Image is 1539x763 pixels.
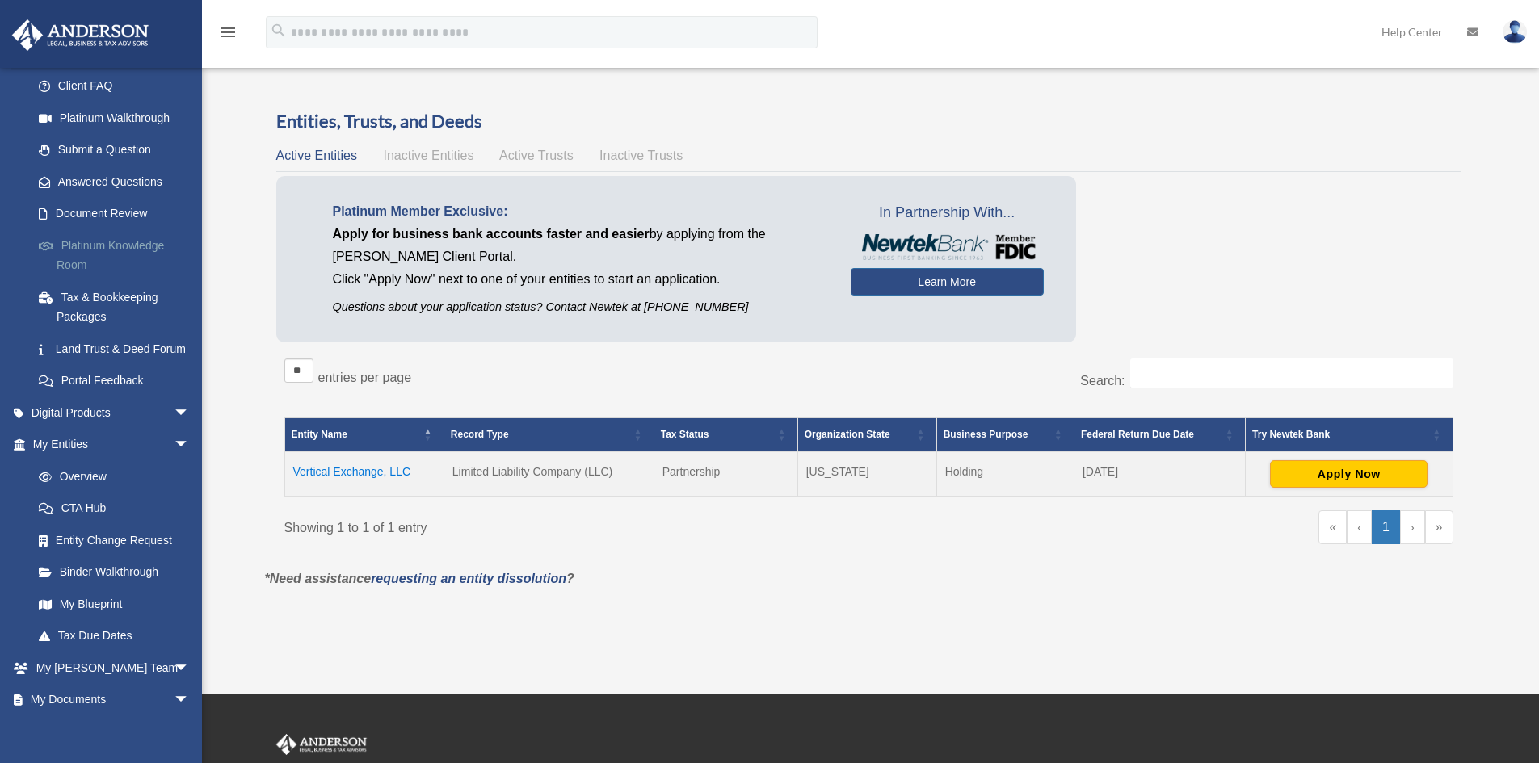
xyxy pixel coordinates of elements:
a: Platinum Walkthrough [23,102,214,134]
i: search [270,22,288,40]
a: My Entitiesarrow_drop_down [11,429,206,461]
a: Entity Change Request [23,524,206,556]
a: Land Trust & Deed Forum [23,333,214,365]
div: Try Newtek Bank [1252,425,1428,444]
p: by applying from the [PERSON_NAME] Client Portal. [333,223,826,268]
em: *Need assistance ? [265,572,574,585]
a: Tax Due Dates [23,620,206,652]
td: [DATE] [1074,451,1245,497]
button: Apply Now [1270,460,1428,488]
a: Last [1425,510,1453,544]
span: Entity Name [292,429,347,440]
span: arrow_drop_down [174,684,206,717]
span: Organization State [805,429,890,440]
th: Organization State: Activate to sort [797,418,936,452]
a: Portal Feedback [23,365,214,397]
span: Inactive Trusts [599,149,683,162]
a: Answered Questions [23,166,214,198]
h3: Entities, Trusts, and Deeds [276,109,1461,134]
a: Learn More [851,268,1044,296]
th: Record Type: Activate to sort [444,418,654,452]
a: 1 [1372,510,1400,544]
a: Overview [23,460,198,493]
span: Business Purpose [944,429,1028,440]
th: Tax Status: Activate to sort [654,418,797,452]
span: Active Trusts [499,149,574,162]
td: Partnership [654,451,797,497]
div: Showing 1 to 1 of 1 entry [284,510,857,539]
p: Questions about your application status? Contact Newtek at [PHONE_NUMBER] [333,297,826,317]
td: Holding [936,451,1074,497]
a: Document Review [23,198,214,230]
th: Try Newtek Bank : Activate to sort [1246,418,1453,452]
img: Anderson Advisors Platinum Portal [7,19,153,51]
span: Apply for business bank accounts faster and easier [333,227,650,241]
span: arrow_drop_down [174,396,206,430]
img: User Pic [1503,20,1527,44]
a: Tax & Bookkeeping Packages [23,281,214,333]
a: First [1318,510,1347,544]
td: Limited Liability Company (LLC) [444,451,654,497]
span: arrow_drop_down [174,429,206,462]
a: Binder Walkthrough [23,556,206,589]
label: Search: [1080,374,1125,388]
label: entries per page [318,371,412,384]
span: Active Entities [276,149,357,162]
a: Previous [1347,510,1372,544]
a: Next [1400,510,1425,544]
i: menu [218,23,238,42]
a: requesting an entity dissolution [371,572,566,585]
p: Platinum Member Exclusive: [333,200,826,223]
a: My Documentsarrow_drop_down [11,684,214,716]
a: My Blueprint [23,588,206,620]
th: Entity Name: Activate to invert sorting [284,418,444,452]
img: NewtekBankLogoSM.png [859,234,1036,260]
a: Digital Productsarrow_drop_down [11,396,214,429]
th: Business Purpose: Activate to sort [936,418,1074,452]
span: Inactive Entities [383,149,473,162]
a: Client FAQ [23,70,214,103]
a: menu [218,28,238,42]
td: Vertical Exchange, LLC [284,451,444,497]
td: [US_STATE] [797,451,936,497]
span: In Partnership With... [851,200,1044,226]
th: Federal Return Due Date: Activate to sort [1074,418,1245,452]
a: CTA Hub [23,493,206,525]
span: Record Type [451,429,509,440]
a: Submit a Question [23,134,214,166]
span: Tax Status [661,429,709,440]
p: Click "Apply Now" next to one of your entities to start an application. [333,268,826,291]
span: arrow_drop_down [174,652,206,685]
a: My [PERSON_NAME] Teamarrow_drop_down [11,652,214,684]
img: Anderson Advisors Platinum Portal [273,734,370,755]
a: Platinum Knowledge Room [23,229,214,281]
span: Federal Return Due Date [1081,429,1194,440]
